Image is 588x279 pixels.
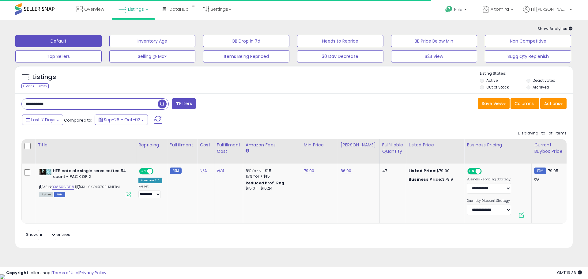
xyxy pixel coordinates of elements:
span: Show Analytics [537,26,573,32]
button: BB Drop in 7d [203,35,289,47]
span: All listings currently available for purchase on Amazon [39,192,53,197]
div: $79.90 [409,168,459,174]
button: Non Competitive [485,35,571,47]
div: Fulfillment Cost [217,142,240,155]
button: Sugg Qty Replenish [485,50,571,62]
label: Business Repricing Strategy: [467,177,511,182]
span: Last 7 Days [31,117,55,123]
button: Save View [478,98,510,109]
div: [PERSON_NAME] [341,142,377,148]
a: Hi [PERSON_NAME] [523,6,572,20]
span: FBM [54,192,65,197]
label: Out of Stock [486,85,509,90]
a: N/A [217,168,224,174]
b: HEB cafe ole single serve coffee 54 count - PACK OF 2 [53,168,127,181]
span: Sep-26 - Oct-02 [104,117,140,123]
button: Filters [172,98,196,109]
b: Business Price: [409,176,442,182]
button: 30 Day Decrease [297,50,383,62]
div: Amazon Fees [246,142,299,148]
span: Help [454,7,462,12]
span: OFF [481,169,491,174]
div: ASIN: [39,168,131,197]
span: | SKU: 04V41970BH34FBM [75,184,120,189]
div: Clear All Filters [21,83,49,89]
a: Help [440,1,473,20]
button: BB Price Below Min [391,35,477,47]
img: 51lbvXkZ7jL._SL40_.jpg [39,168,51,176]
div: Repricing [138,142,164,148]
div: $79.9 [409,177,459,182]
div: Listed Price [409,142,462,148]
p: Listing States: [480,71,572,77]
div: Title [38,142,133,148]
h5: Listings [32,73,56,81]
button: Inventory Age [109,35,196,47]
span: ON [468,169,476,174]
span: Show: entries [26,232,70,237]
span: Hi [PERSON_NAME] [531,6,568,12]
a: 86.00 [341,168,352,174]
div: 8% for <= $15 [246,168,296,174]
div: 47 [382,168,401,174]
label: Active [486,78,498,83]
button: Sep-26 - Oct-02 [95,115,148,125]
label: Archived [533,85,549,90]
div: $15.01 - $16.24 [246,186,296,191]
span: Columns [514,100,534,107]
div: Tooltip anchor [188,3,199,9]
small: Amazon Fees. [246,148,249,154]
button: Actions [540,98,567,109]
b: Reduced Prof. Rng. [246,180,286,186]
span: ON [140,169,147,174]
span: Listings [128,6,144,12]
div: Cost [200,142,212,148]
button: Selling @ Max [109,50,196,62]
div: Fulfillable Quantity [382,142,403,155]
b: Listed Price: [409,168,436,174]
span: Overview [84,6,104,12]
div: Current Buybox Price [534,142,566,155]
button: Default [15,35,102,47]
span: DataHub [169,6,189,12]
label: Quantity Discount Strategy: [467,199,511,203]
span: Compared to: [64,117,92,123]
a: 79.90 [304,168,315,174]
button: Top Sellers [15,50,102,62]
button: Columns [511,98,539,109]
div: seller snap | | [6,270,106,276]
span: 79.95 [548,168,559,174]
a: Privacy Policy [79,270,106,276]
strong: Copyright [6,270,28,276]
span: Altomira [491,6,509,12]
span: 2025-10-10 19:36 GMT [557,270,582,276]
div: Preset: [138,184,162,198]
a: B085XLVDD8 [52,184,74,190]
a: Terms of Use [52,270,78,276]
a: N/A [200,168,207,174]
div: Amazon AI * [138,178,162,183]
button: B2B View [391,50,477,62]
i: Get Help [445,6,453,13]
div: Business Pricing [467,142,529,148]
button: Needs to Reprice [297,35,383,47]
small: FBM [170,168,182,174]
button: Last 7 Days [22,115,63,125]
div: 15% for > $15 [246,174,296,179]
button: Items Being Repriced [203,50,289,62]
div: Displaying 1 to 1 of 1 items [518,130,567,136]
div: Fulfillment [170,142,194,148]
div: Min Price [304,142,335,148]
label: Deactivated [533,78,556,83]
span: OFF [153,169,162,174]
small: FBM [534,168,546,174]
